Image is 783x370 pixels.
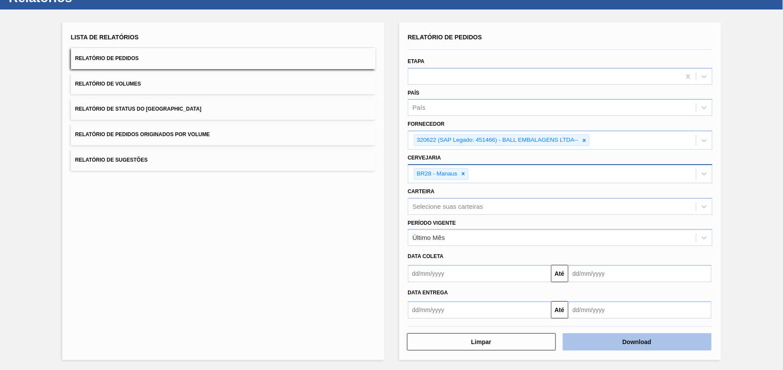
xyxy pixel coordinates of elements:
[71,150,375,171] button: Relatório de Sugestões
[413,203,483,210] div: Selecione suas carteiras
[408,188,435,195] label: Carteira
[75,157,148,163] span: Relatório de Sugestões
[568,301,712,319] input: dd/mm/yyyy
[413,234,445,242] div: Último Mês
[75,55,139,61] span: Relatório de Pedidos
[408,290,448,296] span: Data entrega
[408,253,444,259] span: Data coleta
[407,333,556,351] button: Limpar
[551,265,568,282] button: Até
[408,155,441,161] label: Cervejaria
[71,99,375,120] button: Relatório de Status do [GEOGRAPHIC_DATA]
[71,34,139,41] span: Lista de Relatórios
[71,48,375,69] button: Relatório de Pedidos
[414,135,580,146] div: 320622 (SAP Legado: 451466) - BALL EMBALAGENS LTDA--
[408,58,425,64] label: Etapa
[408,121,445,127] label: Fornecedor
[408,34,482,41] span: Relatório de Pedidos
[75,106,202,112] span: Relatório de Status do [GEOGRAPHIC_DATA]
[75,81,141,87] span: Relatório de Volumes
[408,265,551,282] input: dd/mm/yyyy
[408,220,456,226] label: Período Vigente
[563,333,712,351] button: Download
[408,301,551,319] input: dd/mm/yyyy
[408,90,420,96] label: País
[568,265,712,282] input: dd/mm/yyyy
[551,301,568,319] button: Até
[414,169,459,179] div: BR28 - Manaus
[75,131,210,137] span: Relatório de Pedidos Originados por Volume
[413,104,426,112] div: País
[71,124,375,145] button: Relatório de Pedidos Originados por Volume
[71,73,375,95] button: Relatório de Volumes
